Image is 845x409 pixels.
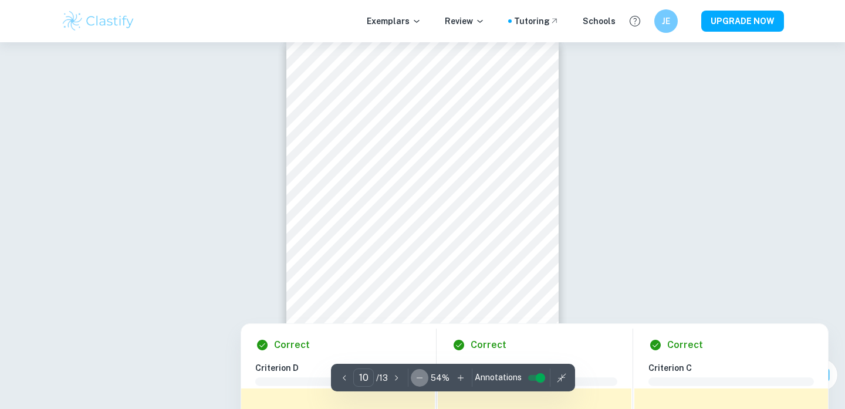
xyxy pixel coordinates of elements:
[431,371,449,384] p: 54 %
[654,9,678,33] button: JE
[61,9,136,33] img: Clastify logo
[274,338,310,352] h6: Correct
[367,15,421,28] p: Exemplars
[452,361,627,374] h6: Criterion C
[701,11,784,32] button: UPGRADE NOW
[376,371,388,384] p: / 13
[660,15,673,28] h6: JE
[667,338,703,352] h6: Correct
[625,11,645,31] button: Help and Feedback
[648,361,823,374] h6: Criterion C
[445,15,485,28] p: Review
[583,15,616,28] a: Schools
[514,15,559,28] a: Tutoring
[475,371,522,384] span: Annotations
[255,361,430,374] h6: Criterion D
[471,338,506,352] h6: Correct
